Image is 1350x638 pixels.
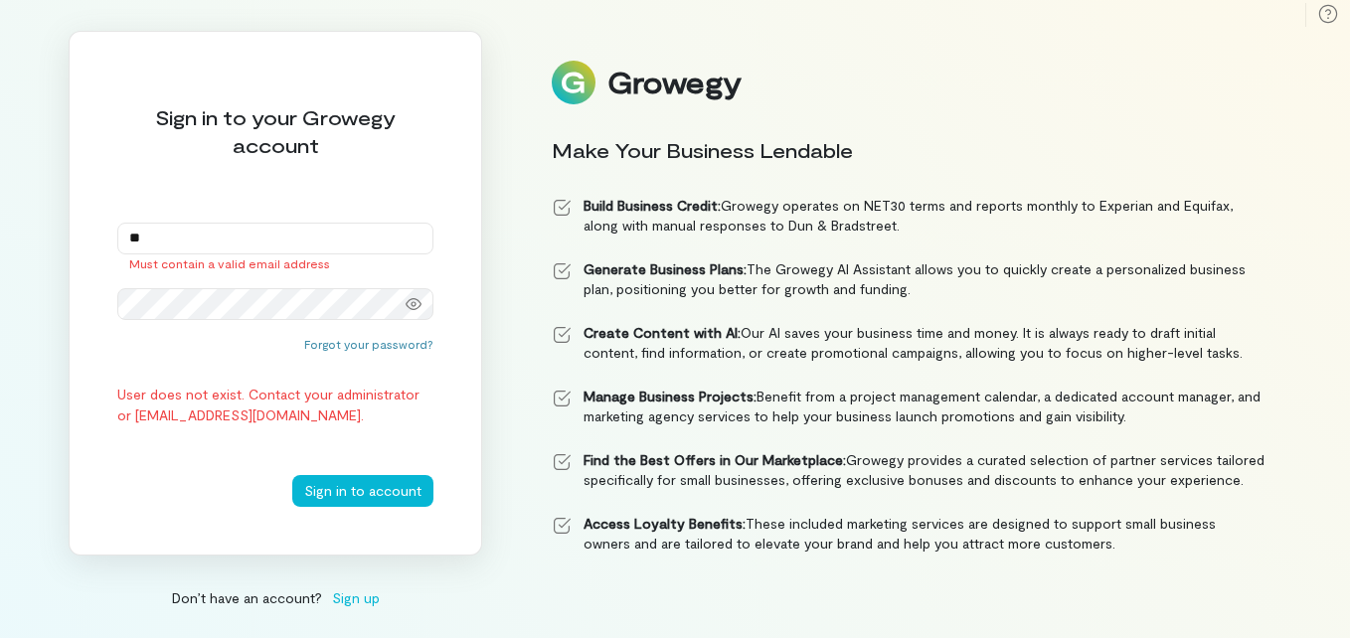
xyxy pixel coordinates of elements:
[292,475,433,507] button: Sign in to account
[584,388,757,404] strong: Manage Business Projects:
[117,384,433,425] div: User does not exist. Contact your administrator or [EMAIL_ADDRESS][DOMAIN_NAME].
[584,324,741,341] strong: Create Content with AI:
[552,514,1266,554] li: These included marketing services are designed to support small business owners and are tailored ...
[584,197,721,214] strong: Build Business Credit:
[552,387,1266,426] li: Benefit from a project management calendar, a dedicated account manager, and marketing agency ser...
[552,136,1266,164] div: Make Your Business Lendable
[552,196,1266,236] li: Growegy operates on NET30 terms and reports monthly to Experian and Equifax, along with manual re...
[584,451,846,468] strong: Find the Best Offers in Our Marketplace:
[607,66,741,99] div: Growegy
[552,323,1266,363] li: Our AI saves your business time and money. It is always ready to draft initial content, find info...
[584,515,746,532] strong: Access Loyalty Benefits:
[552,450,1266,490] li: Growegy provides a curated selection of partner services tailored specifically for small business...
[304,336,433,352] button: Forgot your password?
[552,259,1266,299] li: The Growegy AI Assistant allows you to quickly create a personalized business plan, positioning y...
[117,254,433,272] div: Must contain a valid email address
[69,587,482,608] div: Don’t have an account?
[117,103,433,159] div: Sign in to your Growegy account
[584,260,747,277] strong: Generate Business Plans:
[332,587,380,608] span: Sign up
[552,61,595,104] img: Logo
